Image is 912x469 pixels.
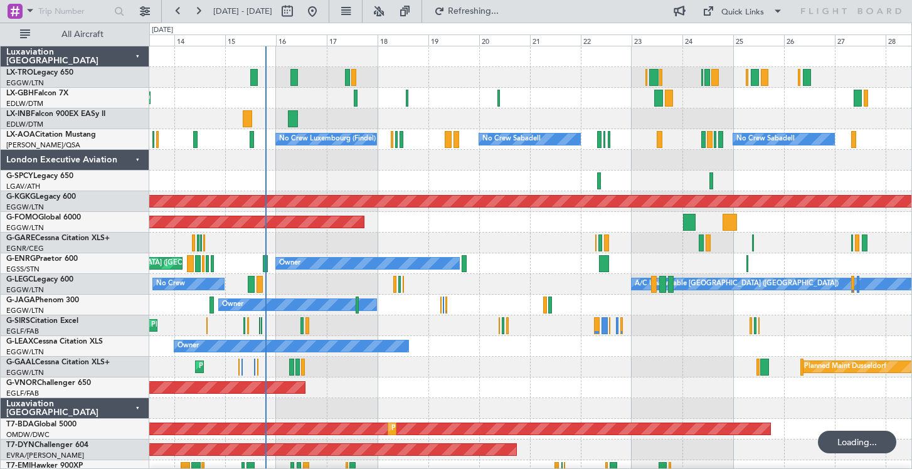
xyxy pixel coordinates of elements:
[635,275,839,293] div: A/C Unavailable [GEOGRAPHIC_DATA] ([GEOGRAPHIC_DATA])
[6,276,73,283] a: G-LEGCLegacy 600
[447,7,500,16] span: Refreshing...
[6,327,39,336] a: EGLF/FAB
[6,120,43,129] a: EDLW/DTM
[6,78,44,88] a: EGGW/LTN
[225,34,276,46] div: 15
[6,285,44,295] a: EGGW/LTN
[6,441,34,449] span: T7-DYN
[6,110,31,118] span: LX-INB
[6,338,103,345] a: G-LEAXCessna Citation XLS
[6,90,34,97] span: LX-GBH
[222,295,243,314] div: Owner
[156,275,185,293] div: No Crew
[6,131,96,139] a: LX-AOACitation Mustang
[428,34,479,46] div: 19
[213,6,272,17] span: [DATE] - [DATE]
[6,441,88,449] a: T7-DYNChallenger 604
[279,130,376,149] div: No Crew Luxembourg (Findel)
[6,182,40,191] a: LGAV/ATH
[6,234,110,242] a: G-GARECessna Citation XLS+
[178,337,199,356] div: Owner
[6,421,34,428] span: T7-BDA
[327,34,378,46] div: 17
[6,338,33,345] span: G-LEAX
[391,419,515,438] div: Planned Maint Dubai (Al Maktoum Intl)
[199,357,245,376] div: Planned Maint
[721,6,764,19] div: Quick Links
[530,34,581,46] div: 21
[804,357,886,376] div: Planned Maint Dusseldorf
[6,234,35,242] span: G-GARE
[6,110,105,118] a: LX-INBFalcon 900EX EASy II
[6,297,79,304] a: G-JAGAPhenom 300
[6,379,37,387] span: G-VNOR
[276,34,327,46] div: 16
[479,34,530,46] div: 20
[6,223,44,233] a: EGGW/LTN
[6,317,30,325] span: G-SIRS
[279,254,300,273] div: Owner
[6,379,91,387] a: G-VNORChallenger 650
[6,193,36,201] span: G-KGKG
[6,244,44,253] a: EGNR/CEG
[6,317,78,325] a: G-SIRSCitation Excel
[6,347,44,357] a: EGGW/LTN
[6,306,44,315] a: EGGW/LTN
[33,30,132,39] span: All Aircraft
[6,140,80,150] a: [PERSON_NAME]/QSA
[6,131,35,139] span: LX-AOA
[6,255,36,263] span: G-ENRG
[6,99,43,108] a: EDLW/DTM
[733,34,784,46] div: 25
[428,1,504,21] button: Refreshing...
[632,34,682,46] div: 23
[6,193,76,201] a: G-KGKGLegacy 600
[6,203,44,212] a: EGGW/LTN
[6,430,50,440] a: OMDW/DWC
[6,172,33,180] span: G-SPCY
[6,359,110,366] a: G-GAALCessna Citation XLS+
[6,265,40,274] a: EGSS/STN
[6,389,39,398] a: EGLF/FAB
[6,69,73,76] a: LX-TROLegacy 650
[482,130,541,149] div: No Crew Sabadell
[6,451,84,460] a: EVRA/[PERSON_NAME]
[6,214,81,221] a: G-FOMOGlobal 6000
[682,34,733,46] div: 24
[696,1,789,21] button: Quick Links
[6,421,77,428] a: T7-BDAGlobal 5000
[151,316,349,335] div: Planned Maint [GEOGRAPHIC_DATA] ([GEOGRAPHIC_DATA])
[38,2,110,21] input: Trip Number
[6,214,38,221] span: G-FOMO
[581,34,632,46] div: 22
[14,24,136,45] button: All Aircraft
[835,34,886,46] div: 27
[378,34,428,46] div: 18
[6,276,33,283] span: G-LEGC
[6,297,35,304] span: G-JAGA
[736,130,795,149] div: No Crew Sabadell
[6,69,33,76] span: LX-TRO
[784,34,835,46] div: 26
[174,34,225,46] div: 14
[6,359,35,366] span: G-GAAL
[818,431,896,453] div: Loading...
[6,90,68,97] a: LX-GBHFalcon 7X
[6,255,78,263] a: G-ENRGPraetor 600
[6,172,73,180] a: G-SPCYLegacy 650
[152,25,173,36] div: [DATE]
[6,368,44,377] a: EGGW/LTN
